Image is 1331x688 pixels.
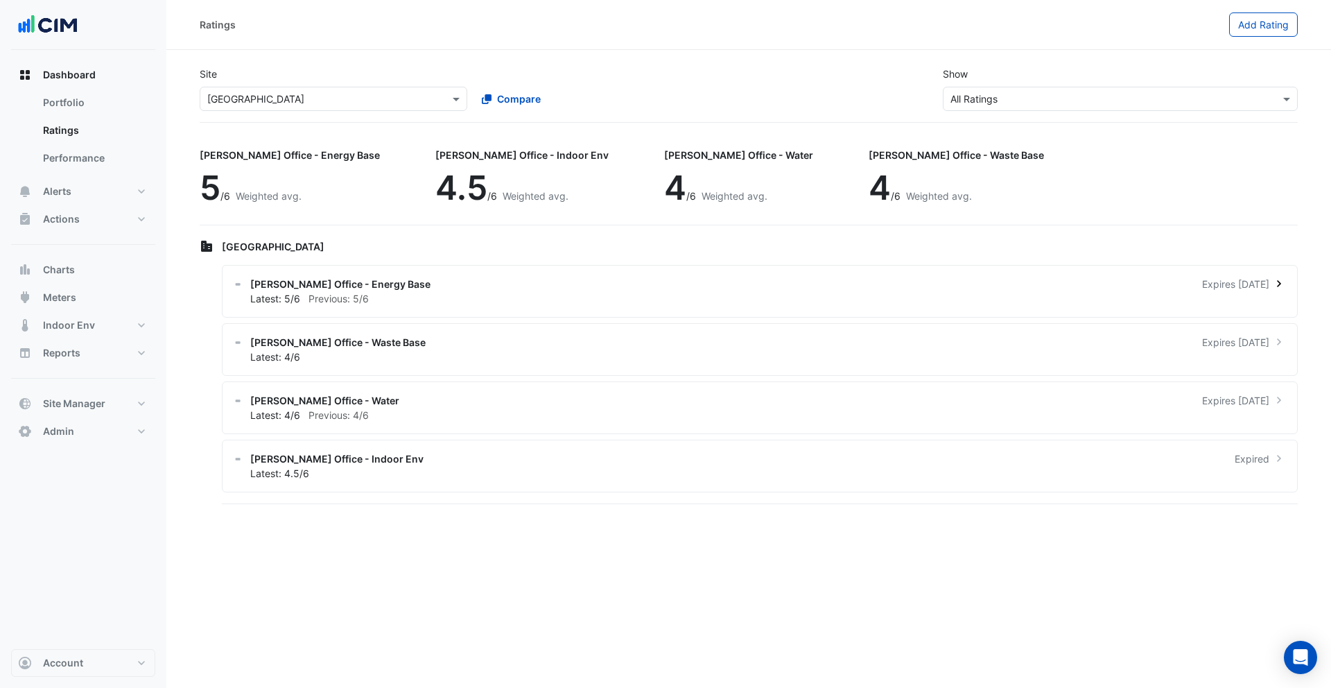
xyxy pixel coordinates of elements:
[18,318,32,332] app-icon: Indoor Env
[250,293,300,304] span: Latest: 5/6
[236,190,302,202] span: Weighted avg.
[11,311,155,339] button: Indoor Env
[1235,452,1269,466] span: Expired
[943,67,968,81] label: Show
[18,346,32,360] app-icon: Reports
[11,390,155,418] button: Site Manager
[891,190,901,202] span: /6
[32,117,155,144] a: Ratings
[11,256,155,284] button: Charts
[18,397,32,411] app-icon: Site Manager
[11,61,155,89] button: Dashboard
[11,284,155,311] button: Meters
[250,452,424,466] span: [PERSON_NAME] Office - Indoor Env
[308,409,369,421] span: Previous: 4/6
[43,424,74,438] span: Admin
[702,190,767,202] span: Weighted avg.
[43,68,96,82] span: Dashboard
[503,190,568,202] span: Weighted avg.
[18,212,32,226] app-icon: Actions
[250,467,309,479] span: Latest: 4.5/6
[686,190,696,202] span: /6
[11,418,155,445] button: Admin
[664,167,686,208] span: 4
[250,393,399,408] span: [PERSON_NAME] Office - Water
[664,148,813,162] div: [PERSON_NAME] Office - Water
[435,148,609,162] div: [PERSON_NAME] Office - Indoor Env
[200,17,236,32] div: Ratings
[32,144,155,172] a: Performance
[18,424,32,438] app-icon: Admin
[200,148,380,162] div: [PERSON_NAME] Office - Energy Base
[11,339,155,367] button: Reports
[43,184,71,198] span: Alerts
[11,178,155,205] button: Alerts
[11,89,155,178] div: Dashboard
[1284,641,1317,674] div: Open Intercom Messenger
[18,68,32,82] app-icon: Dashboard
[11,205,155,233] button: Actions
[43,263,75,277] span: Charts
[869,148,1044,162] div: [PERSON_NAME] Office - Waste Base
[250,351,300,363] span: Latest: 4/6
[1229,12,1298,37] button: Add Rating
[43,656,83,670] span: Account
[32,89,155,117] a: Portfolio
[11,649,155,677] button: Account
[308,293,369,304] span: Previous: 5/6
[497,92,541,106] span: Compare
[869,167,891,208] span: 4
[43,212,80,226] span: Actions
[43,318,95,332] span: Indoor Env
[473,87,550,111] button: Compare
[487,190,497,202] span: /6
[906,190,972,202] span: Weighted avg.
[200,67,217,81] label: Site
[250,409,300,421] span: Latest: 4/6
[18,291,32,304] app-icon: Meters
[222,241,324,252] span: [GEOGRAPHIC_DATA]
[1238,19,1289,31] span: Add Rating
[220,190,230,202] span: /6
[1202,335,1269,350] span: Expires [DATE]
[18,263,32,277] app-icon: Charts
[200,167,220,208] span: 5
[43,346,80,360] span: Reports
[17,11,79,39] img: Company Logo
[43,291,76,304] span: Meters
[1202,277,1269,291] span: Expires [DATE]
[43,397,105,411] span: Site Manager
[250,277,430,291] span: [PERSON_NAME] Office - Energy Base
[250,335,426,350] span: [PERSON_NAME] Office - Waste Base
[18,184,32,198] app-icon: Alerts
[435,167,487,208] span: 4.5
[1202,393,1269,408] span: Expires [DATE]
